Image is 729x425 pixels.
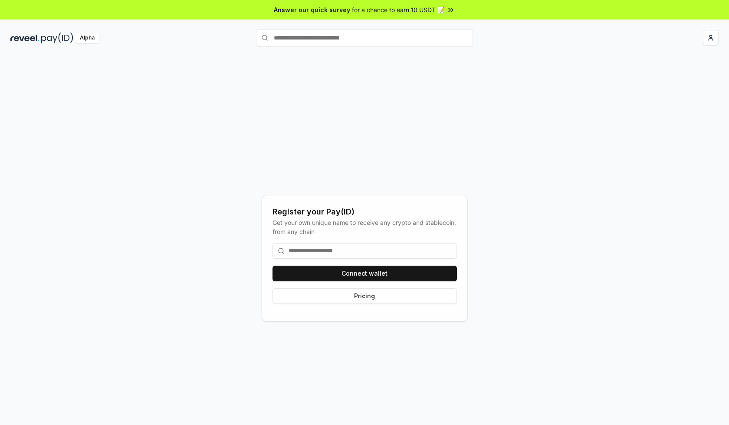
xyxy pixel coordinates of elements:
[273,218,457,236] div: Get your own unique name to receive any crypto and stablecoin, from any chain
[41,33,73,43] img: pay_id
[274,5,350,14] span: Answer our quick survey
[273,288,457,304] button: Pricing
[75,33,99,43] div: Alpha
[273,206,457,218] div: Register your Pay(ID)
[273,266,457,281] button: Connect wallet
[10,33,39,43] img: reveel_dark
[352,5,445,14] span: for a chance to earn 10 USDT 📝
